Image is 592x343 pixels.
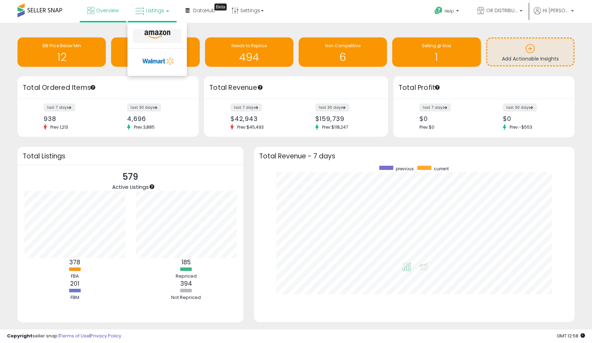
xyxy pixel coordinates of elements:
[112,183,149,191] span: Active Listings
[111,37,199,67] a: Inventory Age 0
[165,294,207,301] div: Not Repriced
[60,333,89,339] a: Terms of Use
[54,273,96,280] div: FBA
[69,258,80,266] b: 378
[503,115,562,122] div: $0
[193,7,215,14] span: DataHub
[90,333,121,339] a: Privacy Policy
[434,84,440,91] div: Tooltip anchor
[399,83,569,93] h3: Total Profit
[315,103,349,112] label: last 30 days
[146,7,164,14] span: Listings
[47,124,72,130] span: Prev: 1,213
[205,37,293,67] a: Needs to Reprice 494
[396,51,477,63] h1: 1
[7,333,32,339] strong: Copyright
[21,51,102,63] h1: 12
[90,84,96,91] div: Tooltip anchor
[486,7,518,14] span: OR DISTRIBUTION
[422,43,451,49] span: Selling @ Max
[112,170,149,184] p: 579
[419,115,479,122] div: $0
[502,55,559,62] span: Add Actionable Insights
[115,51,196,63] h1: 0
[127,115,187,122] div: 4,696
[302,51,383,63] h1: 6
[325,43,360,49] span: Non Competitive
[17,37,106,67] a: BB Price Below Min 12
[234,124,267,130] span: Prev: $45,493
[182,258,191,266] b: 185
[180,279,192,288] b: 394
[23,83,193,93] h3: Total Ordered Items
[232,43,267,49] span: Needs to Reprice
[392,37,481,67] a: Selling @ Max 1
[557,333,585,339] span: 2025-10-9 12:58 GMT
[231,103,262,112] label: last 7 days
[70,279,79,288] b: 201
[165,273,207,280] div: Repriced
[434,166,449,172] span: current
[43,43,81,49] span: BB Price Below Min
[487,38,573,65] a: Add Actionable Insights
[130,124,158,130] span: Prev: 3,885
[209,83,383,93] h3: Total Revenue
[319,124,352,130] span: Prev: $118,247
[543,7,569,14] span: Hi [PERSON_NAME]
[534,7,574,23] a: Hi [PERSON_NAME]
[96,7,119,14] span: Overview
[419,103,451,112] label: last 7 days
[231,115,291,122] div: $42,943
[315,115,376,122] div: $159,739
[23,153,238,159] h3: Total Listings
[127,103,161,112] label: last 30 days
[429,1,466,23] a: Help
[299,37,387,67] a: Non Competitive 6
[214,3,227,10] div: Tooltip anchor
[54,294,96,301] div: FBM
[259,153,569,159] h3: Total Revenue - 7 days
[7,333,121,340] div: seller snap | |
[503,103,537,112] label: last 30 days
[396,166,414,172] span: previous
[149,184,155,190] div: Tooltip anchor
[445,8,454,14] span: Help
[419,124,434,130] span: Prev: $0
[44,103,75,112] label: last 7 days
[209,51,290,63] h1: 494
[434,6,443,15] i: Get Help
[506,124,536,130] span: Prev: -$553
[257,84,263,91] div: Tooltip anchor
[44,115,103,122] div: 938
